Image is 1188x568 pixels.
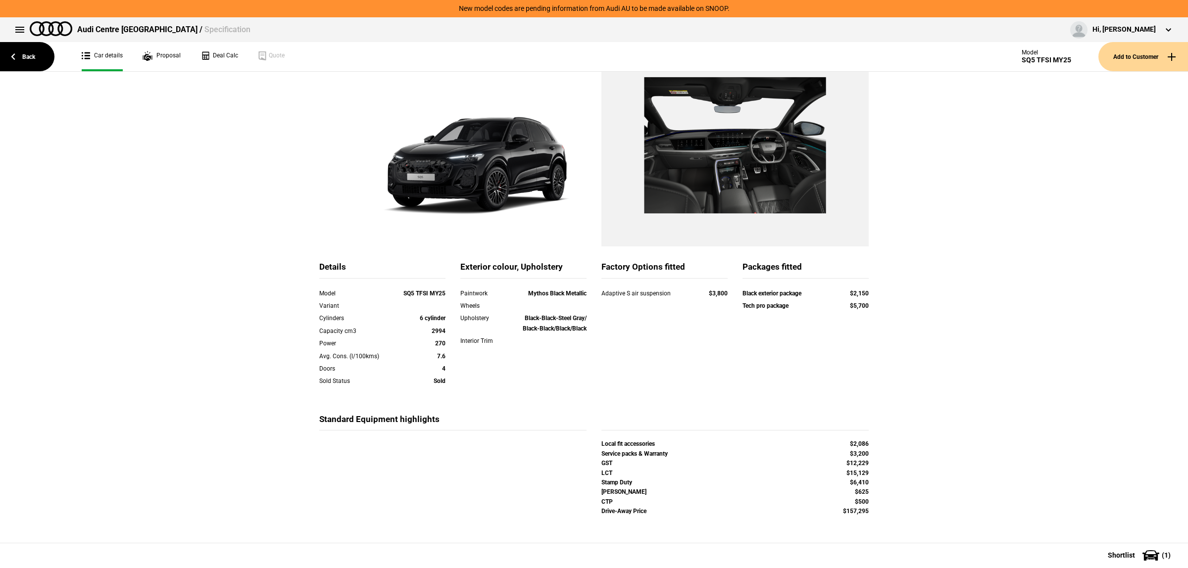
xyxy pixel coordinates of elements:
strong: GST [601,460,612,467]
strong: LCT [601,470,612,476]
strong: $625 [855,488,869,495]
div: Interior Trim [460,336,511,346]
strong: $2,150 [850,290,869,297]
a: Proposal [143,42,181,71]
strong: $500 [855,498,869,505]
div: Avg. Cons. (l/100kms) [319,351,395,361]
button: Add to Customer [1098,42,1188,71]
div: Standard Equipment highlights [319,414,587,431]
div: Packages fitted [742,261,869,279]
strong: Stamp Duty [601,479,632,486]
strong: $157,295 [843,508,869,515]
div: Adaptive S air suspension [601,288,690,298]
div: SQ5 TFSI MY25 [1022,56,1071,64]
div: Hi, [PERSON_NAME] [1092,25,1156,35]
div: Upholstery [460,313,511,323]
strong: Black exterior package [742,290,801,297]
div: Audi Centre [GEOGRAPHIC_DATA] / [77,24,250,35]
strong: $12,229 [846,460,869,467]
strong: $15,129 [846,470,869,476]
span: Specification [204,25,250,34]
strong: 6 cylinder [420,315,445,322]
a: Deal Calc [200,42,238,71]
strong: CTP [601,498,613,505]
div: Variant [319,301,395,311]
span: Shortlist [1108,552,1135,559]
strong: [PERSON_NAME] [601,488,646,495]
div: Capacity cm3 [319,326,395,336]
strong: $5,700 [850,302,869,309]
div: Doors [319,364,395,374]
strong: $3,200 [850,450,869,457]
strong: Mythos Black Metallic [528,290,587,297]
div: Factory Options fitted [601,261,728,279]
strong: SQ5 TFSI MY25 [403,290,445,297]
a: Car details [82,42,123,71]
img: audi.png [30,21,72,36]
strong: 2994 [432,328,445,334]
div: Power [319,338,395,348]
strong: Black-Black-Steel Gray/ Black-Black/Black/Black [523,315,587,331]
strong: Tech pro package [742,302,789,309]
strong: $3,800 [709,290,728,297]
strong: 4 [442,365,445,372]
strong: Service packs & Warranty [601,450,668,457]
div: Wheels [460,301,511,311]
strong: 7.6 [437,353,445,360]
strong: Drive-Away Price [601,508,646,515]
div: Exterior colour, Upholstery [460,261,587,279]
strong: Sold [434,378,445,384]
div: Details [319,261,445,279]
div: Sold Status [319,376,395,386]
button: Shortlist(1) [1093,543,1188,568]
div: Model [1022,49,1071,56]
div: Paintwork [460,288,511,298]
strong: 270 [435,340,445,347]
div: Cylinders [319,313,395,323]
div: Model [319,288,395,298]
strong: $2,086 [850,440,869,447]
span: ( 1 ) [1162,552,1171,559]
strong: Local fit accessories [601,440,655,447]
strong: $6,410 [850,479,869,486]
